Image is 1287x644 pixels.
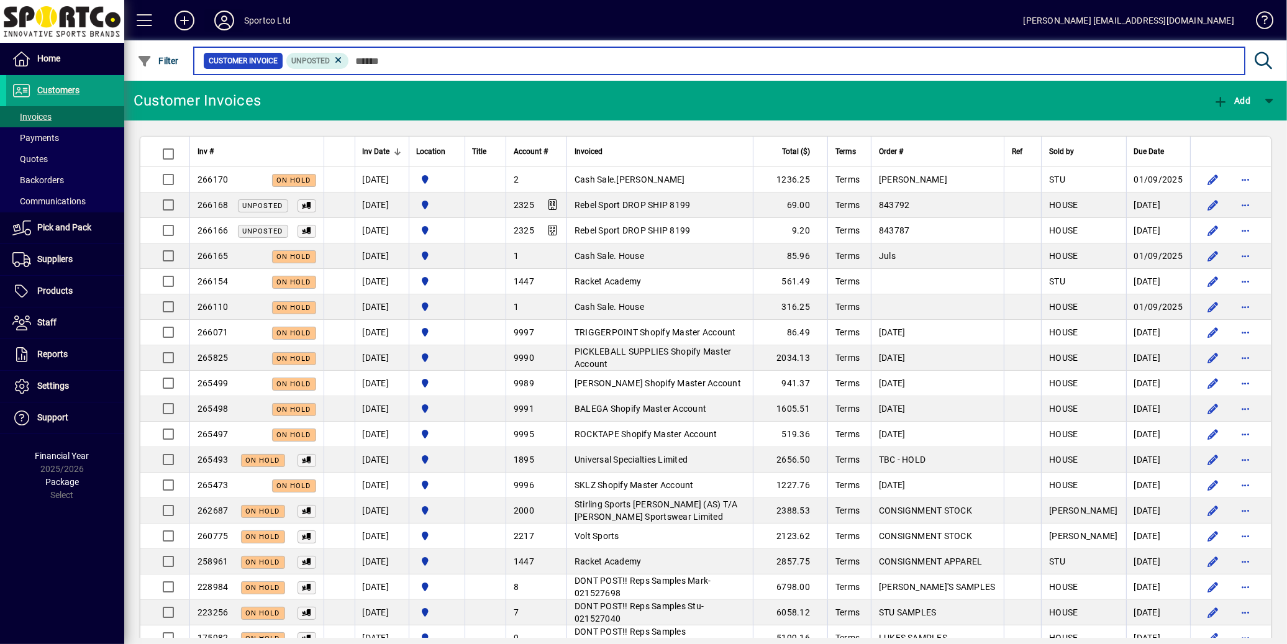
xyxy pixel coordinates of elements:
[1126,524,1191,549] td: [DATE]
[277,253,311,261] span: On hold
[575,200,691,210] span: Rebel Sport DROP SHIP 8199
[1235,526,1255,546] button: More options
[1235,450,1255,469] button: More options
[575,347,732,369] span: PICKLEBALL SUPPLIES Shopify Master Account
[1126,498,1191,524] td: [DATE]
[879,582,996,592] span: [PERSON_NAME]'S SAMPLES
[1235,551,1255,571] button: More options
[198,506,229,515] span: 262687
[277,176,311,184] span: On hold
[1126,345,1191,371] td: [DATE]
[6,339,124,370] a: Reports
[6,307,124,338] a: Staff
[879,607,937,617] span: STU SAMPLES
[514,353,534,363] span: 9990
[246,456,280,465] span: On hold
[879,145,996,158] div: Order #
[1049,302,1078,312] span: HOUSE
[1126,269,1191,294] td: [DATE]
[1235,246,1255,266] button: More options
[1203,220,1223,240] button: Edit
[1049,327,1078,337] span: HOUSE
[575,378,741,388] span: [PERSON_NAME] Shopify Master Account
[6,43,124,75] a: Home
[1203,297,1223,317] button: Edit
[37,53,60,63] span: Home
[1203,373,1223,393] button: Edit
[1049,378,1078,388] span: HOUSE
[514,145,548,158] span: Account #
[1126,447,1191,473] td: [DATE]
[753,193,827,218] td: 69.00
[835,200,860,210] span: Terms
[355,371,409,396] td: [DATE]
[835,429,860,439] span: Terms
[1235,373,1255,393] button: More options
[198,404,229,414] span: 265498
[575,276,642,286] span: Racket Academy
[761,145,821,158] div: Total ($)
[1235,348,1255,368] button: More options
[514,531,534,541] span: 2217
[1049,145,1118,158] div: Sold by
[575,556,642,566] span: Racket Academy
[879,251,896,261] span: Juls
[514,276,534,286] span: 1447
[35,451,89,461] span: Financial Year
[1126,294,1191,320] td: 01/09/2025
[1049,607,1078,617] span: HOUSE
[243,227,283,235] span: Unposted
[1134,145,1183,158] div: Due Date
[1203,195,1223,215] button: Edit
[277,329,311,337] span: On hold
[355,473,409,498] td: [DATE]
[1049,506,1117,515] span: [PERSON_NAME]
[753,396,827,422] td: 1605.51
[417,224,457,237] span: Sportco Ltd Warehouse
[363,145,401,158] div: Inv Date
[417,145,457,158] div: Location
[417,529,457,543] span: Sportco Ltd Warehouse
[6,170,124,191] a: Backorders
[753,294,827,320] td: 316.25
[1235,195,1255,215] button: More options
[37,286,73,296] span: Products
[879,531,972,541] span: CONSIGNMENT STOCK
[244,11,291,30] div: Sportco Ltd
[355,294,409,320] td: [DATE]
[835,455,860,465] span: Terms
[1126,167,1191,193] td: 01/09/2025
[575,302,644,312] span: Cash Sale. House
[355,396,409,422] td: [DATE]
[753,549,827,574] td: 2857.75
[835,276,860,286] span: Terms
[37,412,68,422] span: Support
[286,53,349,69] mat-chip: Customer Invoice Status: Unposted
[1203,424,1223,444] button: Edit
[417,453,457,466] span: Sportco Ltd Warehouse
[753,600,827,625] td: 6058.12
[417,249,457,263] span: Sportco Ltd Warehouse
[277,380,311,388] span: On hold
[575,327,736,337] span: TRIGGERPOINT Shopify Master Account
[753,320,827,345] td: 86.49
[246,584,280,592] span: On hold
[355,447,409,473] td: [DATE]
[1235,297,1255,317] button: More options
[355,574,409,600] td: [DATE]
[198,455,229,465] span: 265493
[753,422,827,447] td: 519.36
[1126,574,1191,600] td: [DATE]
[835,556,860,566] span: Terms
[879,353,906,363] span: [DATE]
[198,145,214,158] span: Inv #
[355,193,409,218] td: [DATE]
[209,55,278,67] span: Customer Invoice
[1203,501,1223,520] button: Edit
[1049,200,1078,210] span: HOUSE
[514,556,534,566] span: 1447
[835,378,860,388] span: Terms
[198,175,229,184] span: 266170
[835,353,860,363] span: Terms
[243,202,283,210] span: Unposted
